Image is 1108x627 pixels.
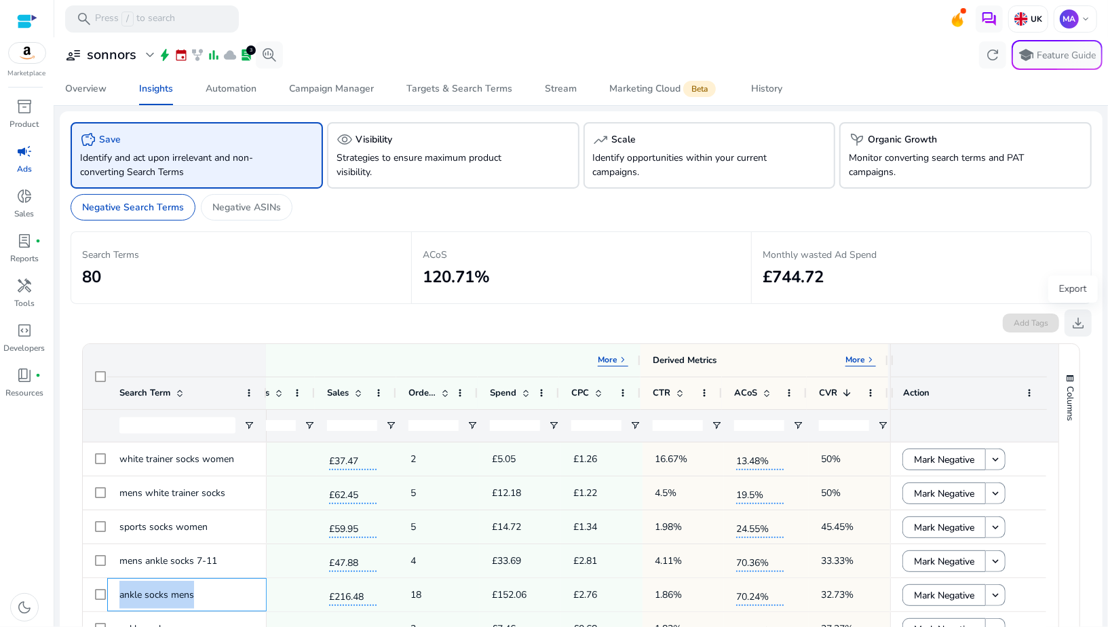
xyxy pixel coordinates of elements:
p: £12.18 [492,479,521,507]
h5: Scale [612,134,636,146]
p: Identify and act upon irrelevant and non-converting Search Terms [80,151,274,179]
span: Sales [327,387,349,399]
button: Mark Negative [902,516,986,538]
span: inventory_2 [16,98,33,115]
span: ACoS [734,387,757,399]
button: Mark Negative [902,584,986,606]
button: Open Filter Menu [877,420,888,431]
p: Strategies to ensure maximum product visibility. [337,151,531,179]
span: search_insights [261,47,278,63]
span: 33.33% [821,554,854,567]
div: Campaign Manager [289,84,374,94]
span: user_attributes [65,47,81,63]
button: Mark Negative [902,482,986,504]
span: Search Term [119,387,170,399]
span: 50% [821,487,841,499]
span: Orders [408,387,436,399]
span: fiber_manual_record [35,373,41,378]
button: schoolFeature Guide [1012,40,1103,70]
p: Product [10,118,39,130]
span: 50% [821,453,841,465]
span: trending_up [593,132,609,148]
span: psychiatry [849,132,865,148]
p: More [598,354,617,365]
span: mens ankle socks 7-11 [119,554,217,567]
p: 18 [410,581,421,609]
button: Open Filter Menu [792,420,803,431]
span: 70.36% [736,549,784,572]
span: Spend [490,387,516,399]
span: cloud [223,48,237,62]
span: £47.88 [329,549,377,572]
p: 1.98% [655,513,682,541]
h5: Visibility [356,134,392,146]
div: History [751,84,782,94]
span: mens white trainer socks [119,487,225,499]
mat-icon: keyboard_arrow_down [989,453,1001,465]
button: refresh [979,41,1006,69]
button: Open Filter Menu [548,420,559,431]
button: download [1065,309,1092,337]
p: 1.86% [655,581,682,609]
button: Mark Negative [902,550,986,572]
span: 70.24% [736,583,784,606]
button: search_insights [256,41,283,69]
p: £33.69 [492,547,521,575]
p: Monitor converting search terms and PAT campaigns. [849,151,1043,179]
span: keyboard_arrow_right [617,354,628,365]
span: £62.45 [329,481,377,504]
button: Open Filter Menu [630,420,641,431]
button: Open Filter Menu [304,420,315,431]
input: Search Term Filter Input [119,417,235,434]
div: Marketing Cloud [609,83,719,94]
p: Tools [14,297,35,309]
p: More [845,354,865,365]
span: CTR [653,387,670,399]
span: £216.48 [329,583,377,606]
h2: 80 [82,267,400,287]
h5: Organic Growth [868,134,937,146]
span: expand_more [142,47,158,63]
button: Mark Negative [902,449,986,470]
mat-icon: keyboard_arrow_down [989,487,1001,499]
mat-icon: keyboard_arrow_down [989,555,1001,567]
span: CVR [819,387,837,399]
span: 24.55% [736,515,784,538]
p: 4 [410,547,416,575]
span: Mark Negative [914,446,974,474]
span: Mark Negative [914,582,974,609]
span: lab_profile [240,48,253,62]
button: Open Filter Menu [711,420,722,431]
span: code_blocks [16,322,33,339]
mat-icon: keyboard_arrow_down [989,521,1001,533]
span: school [1018,47,1035,63]
span: visibility [337,132,353,148]
span: 13.48% [736,447,784,470]
p: 2 [410,445,416,473]
p: 4.11% [655,547,682,575]
p: £1.22 [573,479,597,507]
span: £59.95 [329,515,377,538]
p: Sales [15,208,35,220]
div: Insights [139,84,173,94]
h3: sonnors [87,47,136,63]
p: Search Terms [82,248,400,262]
div: 3 [246,45,256,55]
p: £14.72 [492,513,521,541]
div: Targets & Search Terms [406,84,512,94]
p: Negative ASINs [212,200,281,214]
p: Developers [4,342,45,354]
span: lab_profile [16,233,33,249]
p: UK [1028,14,1042,24]
mat-icon: keyboard_arrow_down [989,589,1001,601]
span: keyboard_arrow_right [865,354,876,365]
span: fiber_manual_record [35,238,41,244]
p: Ads [17,163,32,175]
span: ankle socks mens [119,588,194,601]
span: book_4 [16,367,33,383]
div: Stream [545,84,577,94]
p: Press to search [95,12,175,26]
span: 45.45% [821,520,854,533]
p: 5 [410,479,416,507]
p: £2.76 [573,581,597,609]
